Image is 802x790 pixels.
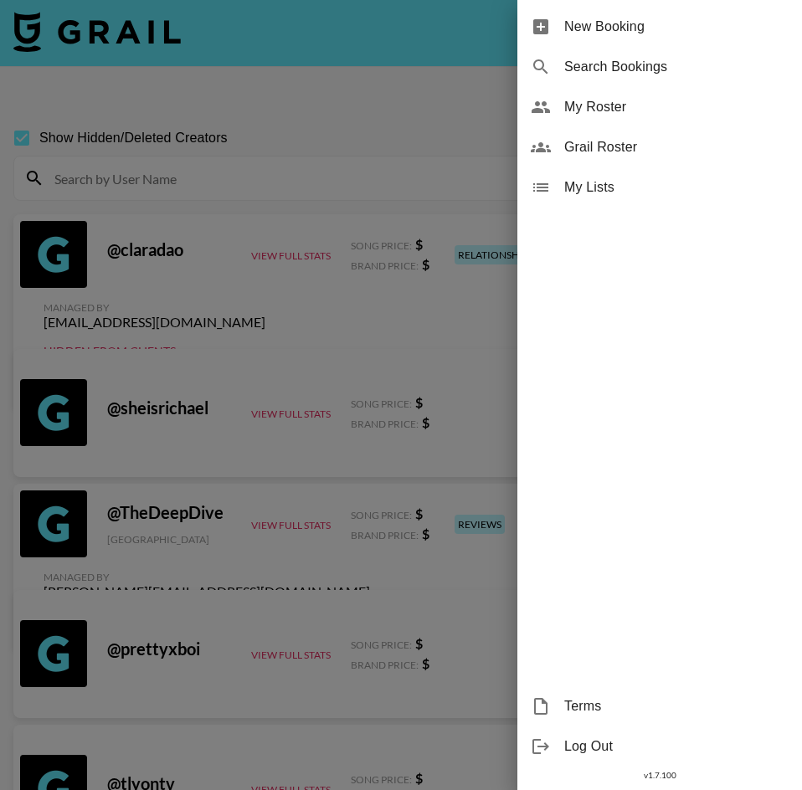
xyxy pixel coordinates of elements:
span: Terms [564,696,789,716]
div: New Booking [517,7,802,47]
div: Search Bookings [517,47,802,87]
span: Grail Roster [564,137,789,157]
div: My Roster [517,87,802,127]
span: New Booking [564,17,789,37]
div: v 1.7.100 [517,767,802,784]
div: Grail Roster [517,127,802,167]
span: Search Bookings [564,57,789,77]
div: Log Out [517,726,802,767]
div: My Lists [517,167,802,208]
span: My Roster [564,97,789,117]
span: My Lists [564,177,789,197]
span: Log Out [564,736,789,757]
div: Terms [517,686,802,726]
